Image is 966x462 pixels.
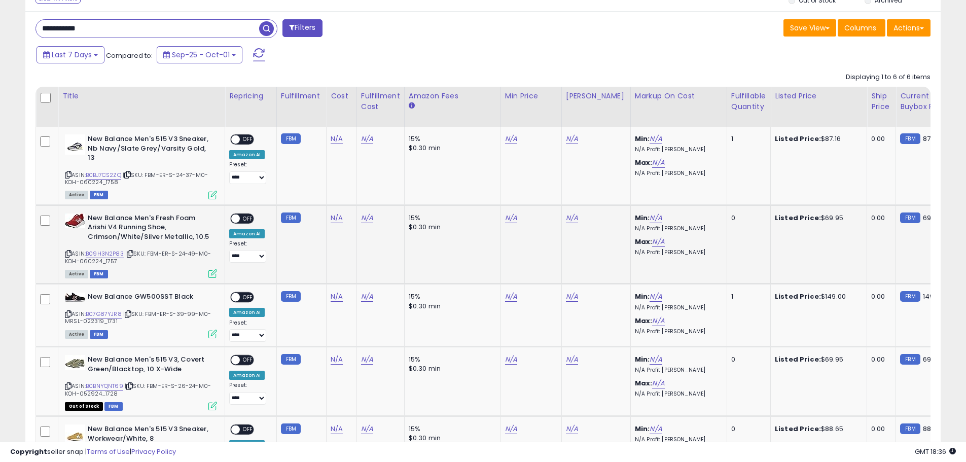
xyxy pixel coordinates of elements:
[65,382,211,397] span: | SKU: FBM-ER-S-26-24-M0-KOH-052924_1728
[775,424,859,434] div: $88.65
[871,355,888,364] div: 0.00
[65,355,217,409] div: ASIN:
[229,319,269,342] div: Preset:
[635,367,719,374] p: N/A Profit [PERSON_NAME]
[635,225,719,232] p: N/A Profit [PERSON_NAME]
[650,354,662,365] a: N/A
[281,212,301,223] small: FBM
[65,310,211,325] span: | SKU: FBM-ER-S-39-99-M0-MRSL-022319_1731
[229,382,269,405] div: Preset:
[65,134,217,198] div: ASIN:
[90,191,108,199] span: FBM
[88,134,211,165] b: New Balance Men's 515 V3 Sneaker, Nb Navy/Slate Grey/Varsity Gold, 13
[229,161,269,184] div: Preset:
[281,291,301,302] small: FBM
[331,134,343,144] a: N/A
[731,91,766,112] div: Fulfillable Quantity
[775,134,859,144] div: $87.16
[229,240,269,263] div: Preset:
[90,330,108,339] span: FBM
[775,424,821,434] b: Listed Price:
[566,213,578,223] a: N/A
[923,424,941,434] span: 88.65
[65,424,85,445] img: 41CszoJsIpL._SL40_.jpg
[52,50,92,60] span: Last 7 Days
[331,91,352,101] div: Cost
[409,134,493,144] div: 15%
[844,23,876,33] span: Columns
[566,354,578,365] a: N/A
[650,292,662,302] a: N/A
[409,214,493,223] div: 15%
[240,293,256,302] span: OFF
[86,250,124,258] a: B09H3N2P83
[104,402,123,411] span: FBM
[65,134,85,155] img: 4169gKYDsLL._SL40_.jpg
[566,91,626,101] div: [PERSON_NAME]
[635,328,719,335] p: N/A Profit [PERSON_NAME]
[65,293,85,302] img: 41IjblBL+YL._SL40_.jpg
[566,292,578,302] a: N/A
[229,91,272,101] div: Repricing
[731,214,763,223] div: 0
[409,91,496,101] div: Amazon Fees
[65,355,85,370] img: 412FGXKeLnL._SL40_.jpg
[923,292,934,301] span: 149
[900,354,920,365] small: FBM
[923,213,941,223] span: 69.95
[900,423,920,434] small: FBM
[871,292,888,301] div: 0.00
[86,310,122,318] a: B07G87YJR8
[566,424,578,434] a: N/A
[172,50,230,60] span: Sep-25 - Oct-01
[106,51,153,60] span: Compared to:
[409,101,415,111] small: Amazon Fees.
[900,291,920,302] small: FBM
[361,91,400,112] div: Fulfillment Cost
[871,424,888,434] div: 0.00
[846,73,931,82] div: Displaying 1 to 6 of 6 items
[90,270,108,278] span: FBM
[731,292,763,301] div: 1
[88,355,211,376] b: New Balance Men's 515 V3, Covert Green/Blacktop, 10 X-Wide
[900,133,920,144] small: FBM
[630,87,727,127] th: The percentage added to the cost of goods (COGS) that forms the calculator for Min & Max prices.
[915,447,956,456] span: 2025-10-9 18:36 GMT
[361,213,373,223] a: N/A
[10,447,176,457] div: seller snap | |
[409,424,493,434] div: 15%
[229,150,265,159] div: Amazon AI
[635,316,653,326] b: Max:
[731,355,763,364] div: 0
[281,423,301,434] small: FBM
[566,134,578,144] a: N/A
[229,308,265,317] div: Amazon AI
[409,355,493,364] div: 15%
[86,171,121,180] a: B0BJ7CS2ZQ
[775,292,859,301] div: $149.00
[871,214,888,223] div: 0.00
[650,213,662,223] a: N/A
[331,213,343,223] a: N/A
[775,354,821,364] b: Listed Price:
[281,133,301,144] small: FBM
[240,356,256,365] span: OFF
[240,135,256,144] span: OFF
[731,134,763,144] div: 1
[409,364,493,373] div: $0.30 min
[240,425,256,434] span: OFF
[65,292,217,337] div: ASIN:
[635,249,719,256] p: N/A Profit [PERSON_NAME]
[361,354,373,365] a: N/A
[240,214,256,223] span: OFF
[652,237,664,247] a: N/A
[409,302,493,311] div: $0.30 min
[923,134,939,144] span: 87.16
[887,19,931,37] button: Actions
[131,447,176,456] a: Privacy Policy
[635,304,719,311] p: N/A Profit [PERSON_NAME]
[281,91,322,101] div: Fulfillment
[775,134,821,144] b: Listed Price:
[331,354,343,365] a: N/A
[775,214,859,223] div: $69.95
